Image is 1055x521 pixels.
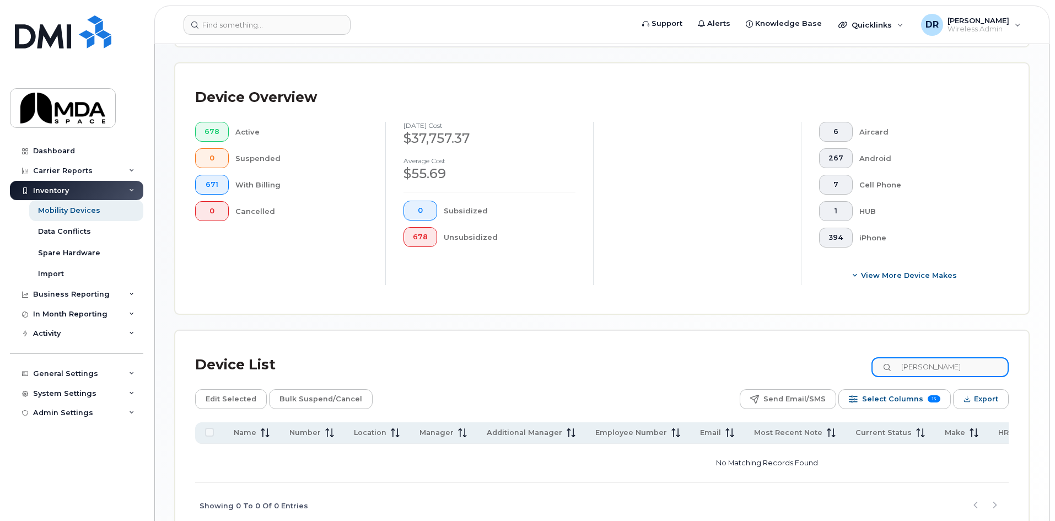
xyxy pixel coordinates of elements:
button: 1 [819,201,853,221]
button: View More Device Makes [819,265,991,285]
span: Edit Selected [206,391,256,407]
span: 0 [413,206,428,215]
span: Showing 0 To 0 Of 0 Entries [200,498,308,514]
iframe: Messenger Launcher [1007,473,1047,513]
span: Employee Number [595,428,667,438]
h4: Average cost [403,157,575,164]
span: Alerts [707,18,730,29]
div: Cancelled [235,201,368,221]
span: Most Recent Note [754,428,822,438]
div: Cell Phone [859,175,992,195]
button: 0 [195,148,229,168]
div: Danielle Robertson [913,14,1029,36]
span: 394 [828,233,843,242]
span: View More Device Makes [861,270,957,281]
span: 678 [413,233,428,241]
div: Android [859,148,992,168]
button: 0 [403,201,437,221]
span: 678 [204,127,219,136]
span: 1 [828,207,843,216]
button: 394 [819,228,853,248]
span: Number [289,428,321,438]
span: [PERSON_NAME] [948,16,1009,25]
button: 671 [195,175,229,195]
button: Export [953,389,1009,409]
button: Bulk Suspend/Cancel [269,389,373,409]
a: Support [634,13,690,35]
input: Find something... [184,15,351,35]
span: Name [234,428,256,438]
div: HUB [859,201,992,221]
span: 15 [928,395,940,402]
div: iPhone [859,228,992,248]
input: Search Device List ... [871,357,1009,377]
a: Knowledge Base [738,13,830,35]
span: 6 [828,127,843,136]
span: Wireless Admin [948,25,1009,34]
div: Subsidized [444,201,576,221]
span: 267 [828,154,843,163]
span: Manager [419,428,454,438]
span: Support [652,18,682,29]
span: 7 [828,180,843,189]
div: Aircard [859,122,992,142]
span: 0 [204,154,219,163]
span: 0 [204,207,219,216]
span: 671 [204,180,219,189]
span: DR [925,18,939,31]
div: Device List [195,351,276,379]
div: $37,757.37 [403,129,575,148]
div: With Billing [235,175,368,195]
button: Send Email/SMS [740,389,836,409]
span: Make [945,428,965,438]
div: Active [235,122,368,142]
div: $55.69 [403,164,575,183]
button: 7 [819,175,853,195]
span: Quicklinks [852,20,892,29]
button: 267 [819,148,853,168]
span: Export [974,391,998,407]
span: Knowledge Base [755,18,822,29]
button: 678 [195,122,229,142]
span: Current Status [855,428,912,438]
button: 6 [819,122,853,142]
span: Additional Manager [487,428,562,438]
span: Send Email/SMS [763,391,826,407]
div: Suspended [235,148,368,168]
span: Email [700,428,721,438]
div: Quicklinks [831,14,911,36]
button: Edit Selected [195,389,267,409]
h4: [DATE] cost [403,122,575,129]
span: Bulk Suspend/Cancel [279,391,362,407]
span: Location [354,428,386,438]
button: 0 [195,201,229,221]
button: 678 [403,227,437,247]
div: Device Overview [195,83,317,112]
a: Alerts [690,13,738,35]
span: Select Columns [862,391,923,407]
div: Unsubsidized [444,227,576,247]
button: Select Columns 15 [838,389,951,409]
